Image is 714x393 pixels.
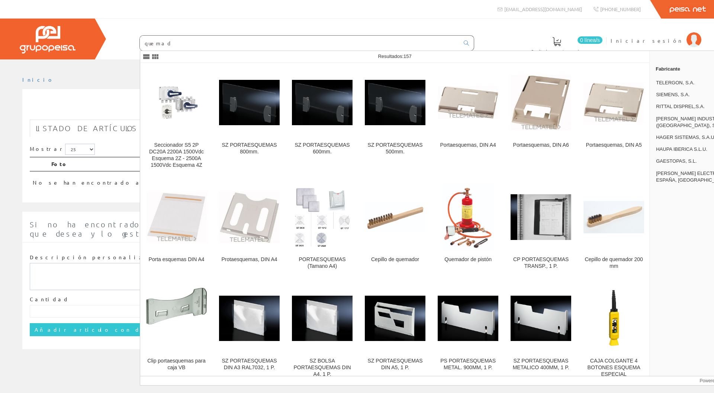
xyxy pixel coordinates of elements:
div: SZ PORTAESQUEMAS DIN A5, 1 P. [365,358,425,371]
img: Porta esquemas DIN A4 [146,192,207,243]
img: PORTAESQUEMAS (Tamano A4) [292,187,353,247]
h1: modelo piei-01-qfa/2016 [30,101,684,116]
span: 157 [403,53,412,59]
img: SZ PORTAESQUEMAS 500mm. [365,80,425,125]
a: CAJA COLGANTE 4 BOTONES ESQUEMA ESPECIAL CAJA COLGANTE 4 BOTONES ESQUEMA ESPECIAL [578,279,650,386]
a: Quemador de pistón Quemador de pistón [432,178,504,278]
a: Protaesquemas, DIN A4 Protaesquemas, DIN A4 [213,178,286,278]
div: SZ BOLSA PORTAESQUEMAS DIN A4, 1 P. [292,358,353,378]
a: CP PORTAESQUEMAS TRANSP., 1 P. CP PORTAESQUEMAS TRANSP., 1 P. [505,178,577,278]
a: Portaesquemas, DIN A5 Portaesquemas, DIN A5 [578,63,650,177]
img: Portaesquemas, DIN A5 [583,82,644,123]
img: Cepillo de quemador 200 mm [583,201,644,233]
img: Protaesquemas, DIN A4 [219,191,280,243]
span: [EMAIL_ADDRESS][DOMAIN_NAME] [504,6,582,12]
img: Cepillo de quemador [365,202,425,231]
div: SZ PORTAESQUEMAS 800mm. [219,142,280,155]
a: PORTAESQUEMAS (Tamano A4) PORTAESQUEMAS (Tamano A4) [286,178,358,278]
a: SZ PORTAESQUEMAS 800mm. SZ PORTAESQUEMAS 800mm. [213,63,286,177]
img: Portaesquemas, DIN A4 [438,86,498,118]
img: SZ PORTAESQUEMAS DIN A3 RAL7032, 1 P. [219,296,280,341]
a: Portaesquemas, DIN A6 Portaesquemas, DIN A6 [505,63,577,177]
a: Iniciar sesión [611,31,701,38]
div: SZ PORTAESQUEMAS 500mm. [365,142,425,155]
span: Resultados: [378,53,411,59]
a: SZ PORTAESQUEMAS METALICO 400MM, 1 P. SZ PORTAESQUEMAS METALICO 400MM, 1 P. [505,279,577,386]
img: Clip portaesquemas para caja VB [146,288,207,348]
div: Portaesquemas, DIN A5 [583,142,644,149]
input: Buscar ... [140,36,459,51]
div: Cepillo de quemador [365,256,425,263]
th: Foto [48,157,615,171]
span: Si no ha encontrado algún artículo en nuestro catálogo introduzca aquí la cantidad y la descripci... [30,220,677,238]
div: Seccionador S5 2P DC20A 2200A 1500Vdc Esquema 2Z - 2500A 1500Vdc Esquema 4Z [146,142,207,169]
div: Cepillo de quemador 200 mm [583,256,644,270]
span: Iniciar sesión [611,37,683,44]
span: Pedido actual [531,48,582,55]
img: Seccionador S5 2P DC20A 2200A 1500Vdc Esquema 2Z - 2500A 1500Vdc Esquema 4Z [146,72,207,133]
a: SZ BOLSA PORTAESQUEMAS DIN A4, 1 P. SZ BOLSA PORTAESQUEMAS DIN A4, 1 P. [286,279,358,386]
a: Seccionador S5 2P DC20A 2200A 1500Vdc Esquema 2Z - 2500A 1500Vdc Esquema 4Z Seccionador S5 2P DC2... [140,63,213,177]
img: SZ PORTAESQUEMAS 600mm. [292,80,353,125]
img: SZ PORTAESQUEMAS METALICO 400MM, 1 P. [511,296,571,341]
div: SZ PORTAESQUEMAS METALICO 400MM, 1 P. [511,358,571,371]
label: Cantidad [30,296,69,303]
div: Quemador de pistón [438,256,498,263]
a: Porta esquemas DIN A4 Porta esquemas DIN A4 [140,178,213,278]
img: SZ BOLSA PORTAESQUEMAS DIN A4, 1 P. [292,296,353,341]
img: CP PORTAESQUEMAS TRANSP., 1 P. [511,194,571,240]
div: SZ PORTAESQUEMAS 600mm. [292,142,353,155]
a: Clip portaesquemas para caja VB Clip portaesquemas para caja VB [140,279,213,386]
input: Añadir artículo con descripción personalizada [30,323,272,336]
div: Portaesquemas, DIN A6 [511,142,571,149]
div: Clip portaesquemas para caja VB [146,358,207,371]
a: PS PORTAESQUEMAS METAL. 900MM, 1 P. PS PORTAESQUEMAS METAL. 900MM, 1 P. [432,279,504,386]
a: Inicio [22,76,54,83]
div: PS PORTAESQUEMAS METAL. 900MM, 1 P. [438,358,498,371]
img: SZ PORTAESQUEMAS 800mm. [219,80,280,125]
div: CAJA COLGANTE 4 BOTONES ESQUEMA ESPECIAL [583,358,644,378]
a: SZ PORTAESQUEMAS DIN A3 RAL7032, 1 P. SZ PORTAESQUEMAS DIN A3 RAL7032, 1 P. [213,279,286,386]
span: 0 línea/s [578,36,602,44]
div: SZ PORTAESQUEMAS DIN A3 RAL7032, 1 P. [219,358,280,371]
img: Portaesquemas, DIN A6 [511,75,571,131]
a: Cepillo de quemador Cepillo de quemador [359,178,431,278]
div: Portaesquemas, DIN A4 [438,142,498,149]
label: Descripción personalizada [30,254,162,261]
a: SZ PORTAESQUEMAS DIN A5, 1 P. SZ PORTAESQUEMAS DIN A5, 1 P. [359,279,431,386]
div: © Grupo Peisa [22,358,692,365]
img: CAJA COLGANTE 4 BOTONES ESQUEMA ESPECIAL [583,288,644,348]
label: Mostrar [30,144,95,155]
select: Mostrar [65,144,95,155]
a: Listado de artículos [30,120,143,137]
div: CP PORTAESQUEMAS TRANSP., 1 P. [511,256,571,270]
img: Grupo Peisa [20,26,75,53]
a: SZ PORTAESQUEMAS 600mm. SZ PORTAESQUEMAS 600mm. [286,63,358,177]
img: Quemador de pistón [442,183,494,250]
td: No se han encontrado artículos, pruebe con otra búsqueda [30,171,615,189]
a: Portaesquemas, DIN A4 Portaesquemas, DIN A4 [432,63,504,177]
img: PS PORTAESQUEMAS METAL. 900MM, 1 P. [438,296,498,341]
a: Cepillo de quemador 200 mm Cepillo de quemador 200 mm [578,178,650,278]
div: PORTAESQUEMAS (Tamano A4) [292,256,353,270]
img: SZ PORTAESQUEMAS DIN A5, 1 P. [365,296,425,341]
div: Porta esquemas DIN A4 [146,256,207,263]
div: Protaesquemas, DIN A4 [219,256,280,263]
a: SZ PORTAESQUEMAS 500mm. SZ PORTAESQUEMAS 500mm. [359,63,431,177]
span: [PHONE_NUMBER] [600,6,641,12]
